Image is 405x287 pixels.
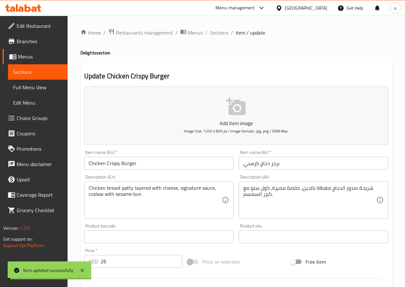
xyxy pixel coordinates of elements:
[17,160,62,168] span: Menu disclaimer
[89,185,222,215] textarea: Chicken breast patty layered with cheese, signature sauce, coslaw with sesame bun.
[3,156,68,172] a: Menu disclaimer
[8,64,68,80] a: Sections
[3,34,68,49] a: Branches
[18,53,62,60] span: Menus
[80,50,392,56] h4: Delights section
[243,185,376,215] textarea: شريحة صدور الدجاج مغطاة بالجبن، صلصة مميزة، كول سلو مع كيزر السمسم.
[3,141,68,156] a: Promotions
[3,126,68,141] a: Coupons
[20,224,30,232] span: 1.0.0
[17,114,62,122] span: Choice Groups
[180,28,203,37] a: Menus
[239,230,388,243] input: Please enter product sku
[101,255,182,268] input: Please enter price
[285,4,327,12] div: [GEOGRAPHIC_DATA]
[215,4,255,12] div: Menu-management
[17,22,62,30] span: Edit Restaurant
[80,29,101,36] a: Home
[84,157,234,170] input: Enter name En
[3,187,68,203] a: Coverage Report
[202,258,240,266] span: Price on selection
[116,29,173,36] span: Restaurants management
[3,49,68,64] a: Menus
[3,203,68,218] a: Grocery Checklist
[84,71,388,81] h2: Update Chicken Crispy Burger
[239,157,388,170] input: Enter name Ar
[13,84,62,91] span: Full Menu View
[8,80,68,95] a: Full Menu View
[394,4,396,12] span: a
[17,206,62,214] span: Grocery Checklist
[17,191,62,199] span: Coverage Report
[205,29,207,36] li: /
[84,86,388,145] button: Add item imageImage Size: 1200 x 800 px / Image formats: jpg, png / 5MB Max.
[236,29,265,36] span: item / update
[3,241,44,250] a: Support.OpsPlatform
[80,28,392,37] nav: breadcrumb
[210,29,228,36] a: Sections
[13,68,62,76] span: Sections
[188,29,203,36] span: Menus
[103,29,106,36] li: /
[84,230,234,243] input: Please enter product barcode
[3,224,19,232] span: Version:
[89,258,98,265] p: AED
[17,130,62,137] span: Coupons
[17,176,62,183] span: Upsell
[8,95,68,110] a: Edit Menu
[3,235,33,243] span: Get support on:
[23,267,73,274] div: Item updated successfully
[3,110,68,126] a: Choice Groups
[94,119,378,127] p: Add item image
[3,172,68,187] a: Upsell
[175,29,178,36] li: /
[3,18,68,34] a: Edit Restaurant
[108,28,173,37] a: Restaurants management
[17,145,62,153] span: Promotions
[305,258,326,266] span: Free item
[184,127,288,135] span: Image Size: 1200 x 800 px / Image formats: jpg, png / 5MB Max.
[13,99,62,107] span: Edit Menu
[17,37,62,45] span: Branches
[231,29,233,36] li: /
